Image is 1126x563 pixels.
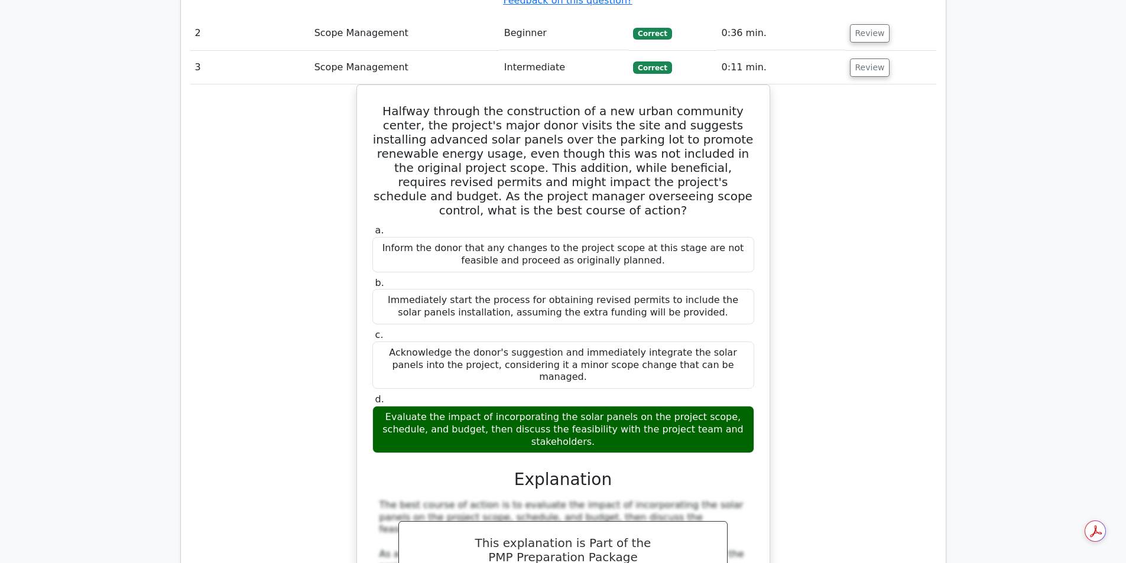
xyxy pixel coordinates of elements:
h5: Halfway through the construction of a new urban community center, the project's major donor visit... [371,104,755,217]
button: Review [850,58,890,77]
span: b. [375,277,384,288]
div: Inform the donor that any changes to the project scope at this stage are not feasible and proceed... [372,237,754,272]
td: 0:11 min. [717,51,845,84]
div: Acknowledge the donor's suggestion and immediately integrate the solar panels into the project, c... [372,341,754,389]
td: 3 [190,51,310,84]
td: 2 [190,17,310,50]
span: d. [375,393,384,405]
span: a. [375,224,384,236]
h3: Explanation [379,470,747,490]
div: Immediately start the process for obtaining revised permits to include the solar panels installat... [372,289,754,324]
td: Scope Management [310,51,499,84]
td: 0:36 min. [717,17,845,50]
span: c. [375,329,384,340]
span: Correct [633,28,671,40]
button: Review [850,24,890,43]
span: Correct [633,61,671,73]
td: Intermediate [499,51,629,84]
td: Beginner [499,17,629,50]
div: Evaluate the impact of incorporating the solar panels on the project scope, schedule, and budget,... [372,406,754,453]
td: Scope Management [310,17,499,50]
